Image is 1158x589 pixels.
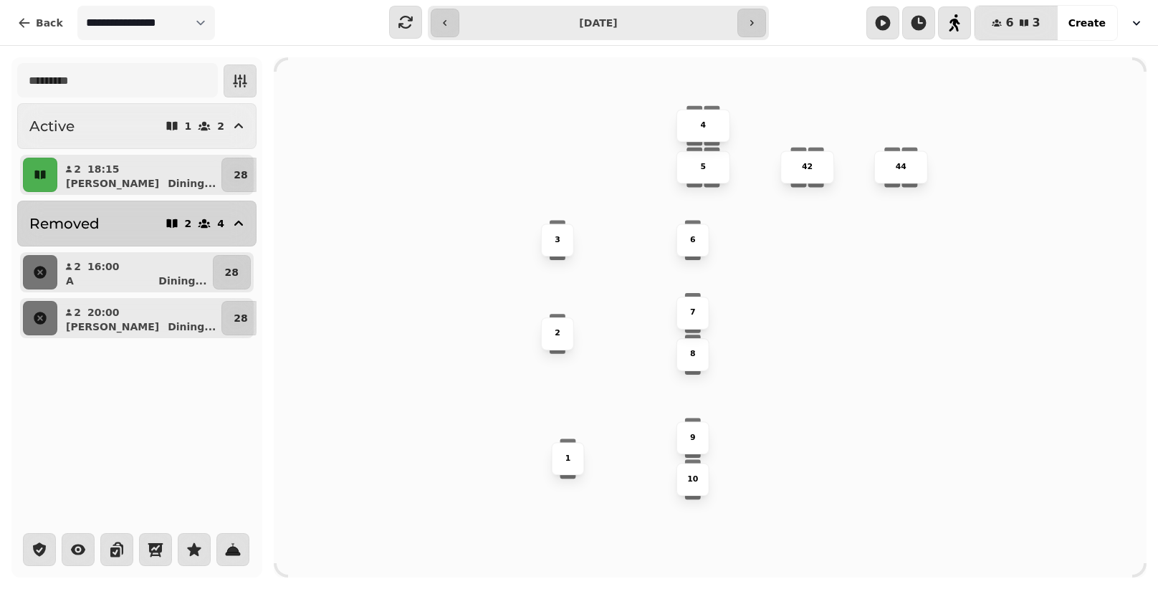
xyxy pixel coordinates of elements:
[17,201,257,246] button: Removed24
[234,168,247,182] p: 28
[1033,17,1040,29] span: 3
[60,158,219,192] button: 218:15[PERSON_NAME]Dining...
[158,274,206,288] p: Dining ...
[1057,6,1117,40] button: Create
[555,328,560,340] p: 2
[29,116,75,136] h2: Active
[17,103,257,149] button: Active12
[185,219,192,229] p: 2
[802,161,813,173] p: 42
[217,121,224,131] p: 2
[1068,18,1106,28] span: Create
[690,234,696,246] p: 6
[975,6,1057,40] button: 63
[185,121,192,131] p: 1
[66,274,74,288] p: A
[217,219,224,229] p: 4
[6,6,75,40] button: Back
[87,162,120,176] p: 18:15
[896,161,906,173] p: 44
[690,307,696,319] p: 7
[36,18,63,28] span: Back
[1005,17,1013,29] span: 6
[221,301,259,335] button: 28
[701,120,707,131] p: 4
[555,234,560,246] p: 3
[73,162,82,176] p: 2
[73,259,82,274] p: 2
[87,259,120,274] p: 16:00
[66,176,159,191] p: [PERSON_NAME]
[565,453,571,464] p: 1
[60,301,219,335] button: 220:00[PERSON_NAME]Dining...
[690,349,696,360] p: 8
[690,432,696,444] p: 9
[60,255,210,289] button: 216:00ADining...
[687,474,698,485] p: 10
[225,265,239,279] p: 28
[66,320,159,334] p: [PERSON_NAME]
[221,158,259,192] button: 28
[73,305,82,320] p: 2
[87,305,120,320] p: 20:00
[234,311,247,325] p: 28
[701,161,707,173] p: 5
[168,320,216,334] p: Dining ...
[213,255,251,289] button: 28
[168,176,216,191] p: Dining ...
[29,214,100,234] h2: Removed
